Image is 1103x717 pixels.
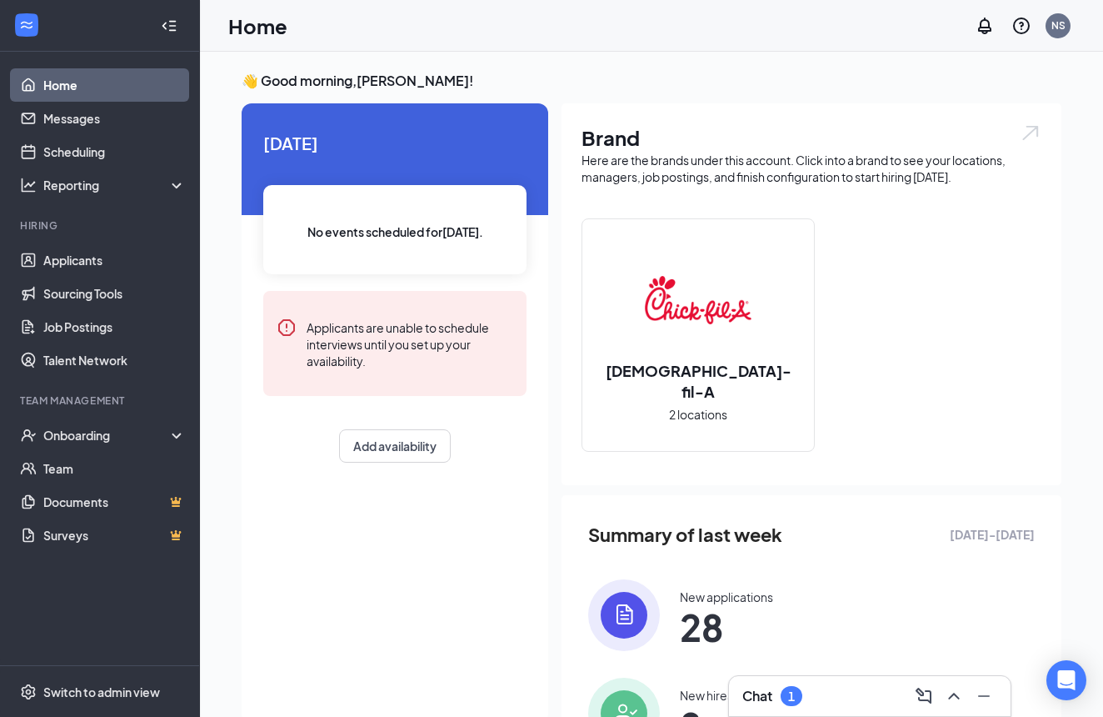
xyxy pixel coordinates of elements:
svg: WorkstreamLogo [18,17,35,33]
h3: Chat [742,687,772,705]
a: Messages [43,102,186,135]
span: [DATE] [263,130,527,156]
a: SurveysCrown [43,519,186,552]
img: icon [588,579,660,651]
div: Reporting [43,177,187,193]
span: Summary of last week [588,520,782,549]
button: Add availability [339,429,451,463]
svg: Collapse [161,18,177,34]
a: Talent Network [43,343,186,377]
span: 28 [680,612,773,642]
div: 1 [788,689,795,704]
img: Chick-fil-A [645,247,751,353]
span: 2 locations [669,405,727,424]
div: New applications [680,589,773,605]
a: DocumentsCrown [43,485,186,519]
button: Minimize [971,683,997,709]
span: [DATE] - [DATE] [950,525,1035,544]
div: NS [1051,18,1066,33]
a: Team [43,452,186,485]
a: Scheduling [43,135,186,168]
span: No events scheduled for [DATE] . [307,223,483,241]
h1: Brand [581,123,1041,152]
button: ChevronUp [941,683,967,709]
svg: Error [277,318,297,338]
svg: Notifications [975,16,995,36]
a: Sourcing Tools [43,277,186,310]
button: ComposeMessage [911,683,937,709]
h1: Home [228,12,287,40]
svg: QuestionInfo [1011,16,1031,36]
svg: ComposeMessage [914,686,934,706]
a: Home [43,68,186,102]
div: Onboarding [43,427,172,444]
svg: Minimize [974,686,994,706]
img: open.6027fd2a22e1237b5b06.svg [1020,123,1041,143]
div: Open Intercom Messenger [1046,660,1086,700]
svg: Analysis [20,177,37,193]
div: Switch to admin view [43,684,160,700]
h2: [DEMOGRAPHIC_DATA]-fil-A [582,360,814,402]
a: Job Postings [43,310,186,343]
h3: 👋 Good morning, [PERSON_NAME] ! [242,72,1061,90]
div: Hiring [20,218,182,233]
div: Here are the brands under this account. Click into a brand to see your locations, managers, job p... [581,152,1041,185]
div: Applicants are unable to schedule interviews until you set up your availability. [307,318,513,369]
div: Team Management [20,394,182,408]
svg: UserCheck [20,427,37,444]
div: New hires [680,687,733,704]
a: Applicants [43,243,186,277]
svg: ChevronUp [944,686,964,706]
svg: Settings [20,684,37,700]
